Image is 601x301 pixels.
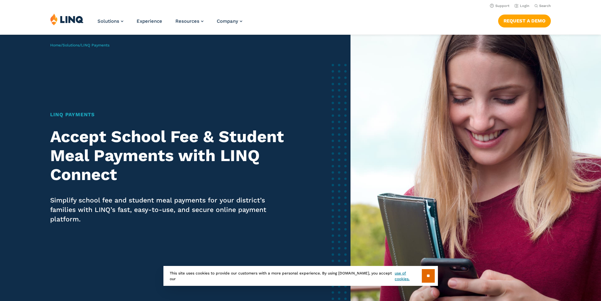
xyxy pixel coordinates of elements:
[50,196,287,224] p: Simplify school fee and student meal payments for your district’s families with LINQ’s fast, easy...
[81,43,109,47] span: LINQ Payments
[515,4,529,8] a: Login
[490,4,510,8] a: Support
[498,15,551,27] a: Request a Demo
[395,270,421,282] a: use of cookies.
[97,18,123,24] a: Solutions
[97,18,119,24] span: Solutions
[217,18,242,24] a: Company
[50,13,84,25] img: LINQ | K‑12 Software
[217,18,238,24] span: Company
[539,4,551,8] span: Search
[50,43,109,47] span: / /
[97,13,242,34] nav: Primary Navigation
[163,266,438,286] div: This site uses cookies to provide our customers with a more personal experience. By using [DOMAIN...
[137,18,162,24] a: Experience
[534,3,551,8] button: Open Search Bar
[498,13,551,27] nav: Button Navigation
[50,43,61,47] a: Home
[62,43,80,47] a: Solutions
[175,18,203,24] a: Resources
[175,18,199,24] span: Resources
[50,111,287,118] h1: LINQ Payments
[50,127,287,184] h2: Accept School Fee & Student Meal Payments with LINQ Connect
